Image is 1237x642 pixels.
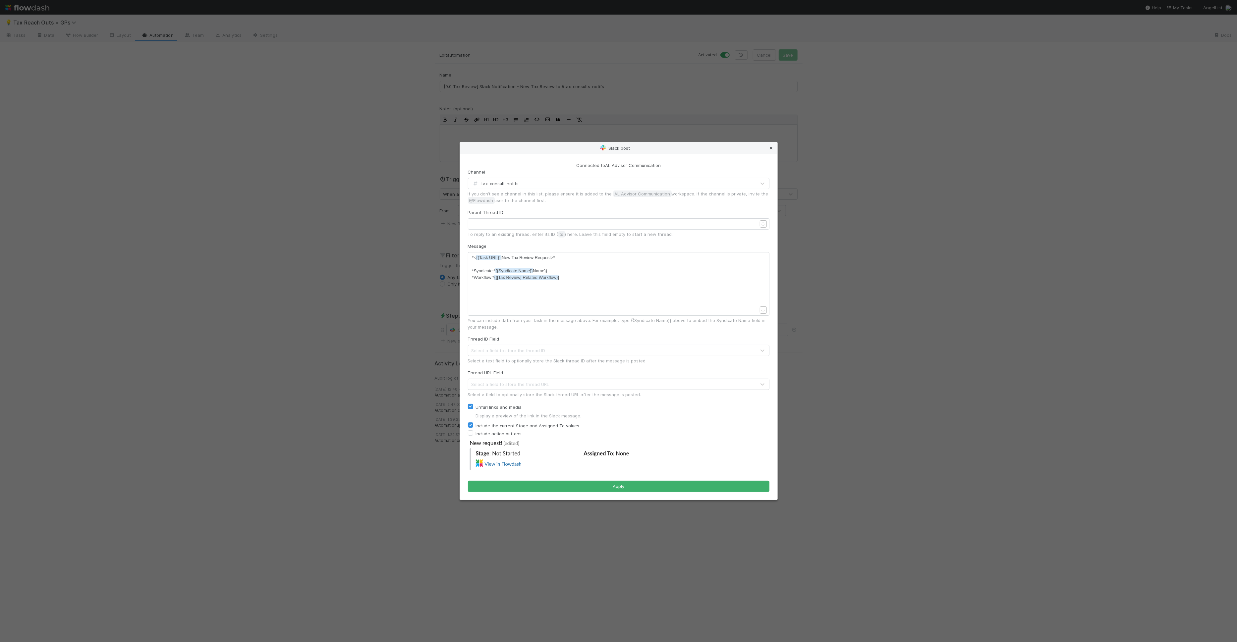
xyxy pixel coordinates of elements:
div: You can include data from your task in the message above. For example, type {{Syndicate Name}} ab... [468,317,769,330]
div: Select a field to store the thread URL [472,381,549,388]
span: @Flowdash [468,197,495,204]
span: tax-consult-notifs [472,181,519,186]
div: To reply to an existing thread, enter its ID ( ) here. Leave this field empty to start a new thread. [468,231,769,238]
span: {{[Tax Review] Related Workflow}} [494,275,559,280]
span: {{Task URL}} [476,255,501,260]
span: {{Syndicate Name}} [495,268,533,273]
div: Slack post [460,142,777,154]
div: Select a field to store the thread ID [472,347,545,354]
div: If you don’t see a channel in this list, please ensure it is added to the workspace. If the chann... [468,190,769,204]
div: Connected to AL Advisor Communication [468,162,769,169]
span: ts [558,231,565,238]
label: Message [468,243,487,249]
img: slack-logo-be3b6b95c164fb0f6cff.svg [600,145,606,150]
label: Channel [468,169,485,175]
img: slack-post-preview-sync-only-28d60f15e40aa9a4dd0f.png [468,438,634,473]
label: Thread URL Field [468,369,503,376]
span: *Workflow:* [472,275,559,280]
label: Include action buttons. [476,430,523,438]
span: *< |New Tax Review Request>* [472,255,555,260]
button: Apply [468,481,769,492]
label: Thread ID Field [468,336,499,342]
span: AL Advisor Communication [613,190,672,197]
button: { } [760,306,767,314]
label: Unfurl links and media. [476,403,523,411]
span: *Syndicate:* Name}} [472,268,547,273]
div: Select a field to optionally store the Slack thread URL after the message is posted. [468,391,769,398]
label: Parent Thread ID [468,209,504,216]
div: Select a text field to optionally store the Slack thread ID after the message is posted. [468,357,769,364]
label: Include the current Stage and Assigned To values. [476,422,581,430]
button: { } [760,220,767,228]
div: Display a preview of the link in the Slack message. [476,412,769,419]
